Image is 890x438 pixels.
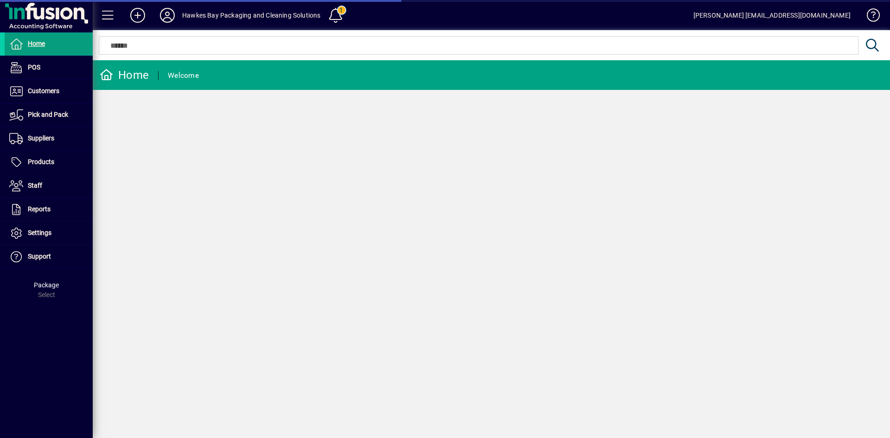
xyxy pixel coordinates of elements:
a: Staff [5,174,93,197]
span: Reports [28,205,51,213]
button: Add [123,7,153,24]
span: Support [28,253,51,260]
div: Welcome [168,68,199,83]
span: Suppliers [28,134,54,142]
a: Products [5,151,93,174]
a: Reports [5,198,93,221]
a: Pick and Pack [5,103,93,127]
span: Staff [28,182,42,189]
span: Home [28,40,45,47]
span: Package [34,281,59,289]
button: Profile [153,7,182,24]
a: Suppliers [5,127,93,150]
span: Pick and Pack [28,111,68,118]
span: Products [28,158,54,165]
a: Settings [5,222,93,245]
span: Settings [28,229,51,236]
a: Customers [5,80,93,103]
a: Support [5,245,93,268]
span: POS [28,63,40,71]
a: Knowledge Base [860,2,878,32]
a: POS [5,56,93,79]
div: Hawkes Bay Packaging and Cleaning Solutions [182,8,321,23]
div: [PERSON_NAME] [EMAIL_ADDRESS][DOMAIN_NAME] [693,8,851,23]
div: Home [100,68,149,83]
span: Customers [28,87,59,95]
